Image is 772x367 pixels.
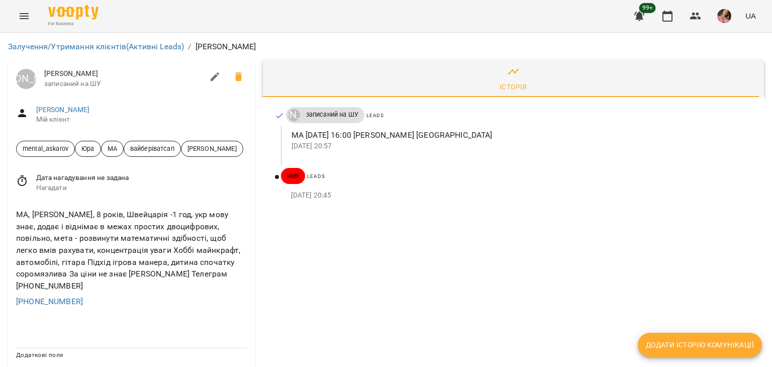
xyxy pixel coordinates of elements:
a: [PERSON_NAME] [16,69,36,89]
img: Voopty Logo [48,5,99,20]
span: Дата нагадування не задана [36,173,247,183]
span: Leads [366,113,384,118]
span: записаний на ШУ [44,79,203,89]
span: For Business [48,21,99,27]
button: UA [741,7,760,25]
li: / [188,41,191,53]
p: [DATE] 20:45 [291,191,748,201]
span: Мій клієнт [36,115,247,125]
span: 99+ [639,3,656,13]
span: записаний на ШУ [300,110,364,119]
span: [PERSON_NAME] [44,69,203,79]
span: Додаткові поля [16,351,63,358]
a: Залучення/Утримання клієнтів(Активні Leads) [8,42,184,51]
p: [DATE] 20:57 [292,141,748,151]
p: [PERSON_NAME] [196,41,256,53]
span: вайберіватсап [124,144,180,153]
div: Юрій Тимочко [288,109,300,121]
nav: breadcrumb [8,41,764,53]
a: [PERSON_NAME] [36,106,90,114]
p: МА [DATE] 16:00 [PERSON_NAME] [GEOGRAPHIC_DATA] [292,129,748,141]
span: mental_askarov [17,144,74,153]
span: Нагадати [36,183,247,193]
span: Юра [75,144,100,153]
div: МА, [PERSON_NAME], 8 років, Швейцарія -1 год, укр мову знає, додає і віднімає в межах простих дво... [14,207,249,294]
span: МА [102,144,123,153]
span: нові [281,171,306,180]
a: [PHONE_NUMBER] [16,297,83,306]
a: [PERSON_NAME] [286,109,300,121]
span: UA [745,11,756,21]
img: e4201cb721255180434d5b675ab1e4d4.jpg [717,9,731,23]
div: Юрій Тимочко [16,69,36,89]
span: Додати історію комунікації [646,339,754,351]
button: Menu [12,4,36,28]
button: Додати історію комунікації [638,333,762,357]
div: Історія [500,81,527,93]
span: [PERSON_NAME] [181,144,243,153]
span: Leads [307,173,325,179]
